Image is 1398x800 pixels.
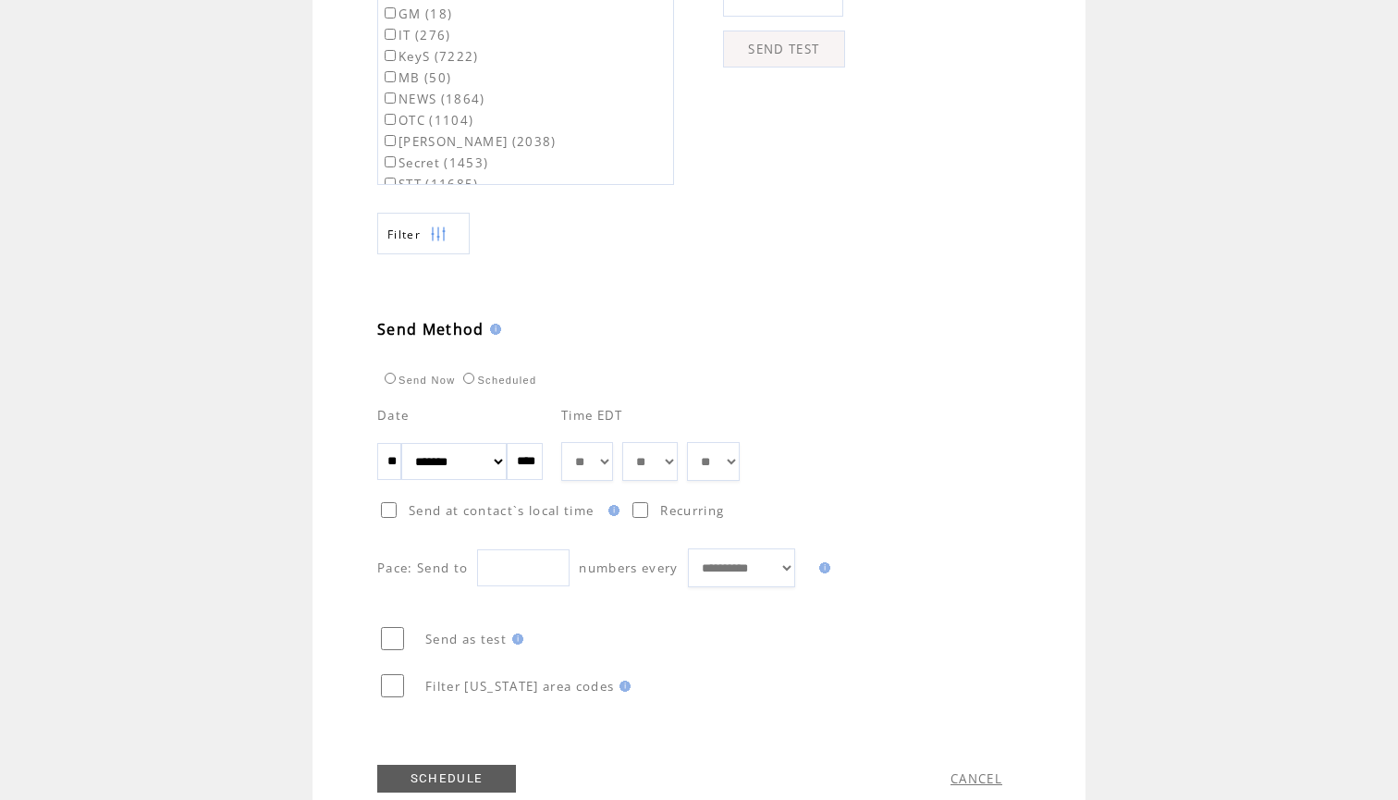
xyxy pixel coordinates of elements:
input: IT (276) [385,29,396,40]
a: SEND TEST [723,31,845,68]
input: NEWS (1864) [385,92,396,104]
label: [PERSON_NAME] (2038) [381,133,557,150]
span: Filter [US_STATE] area codes [425,678,614,695]
img: help.gif [603,505,619,516]
label: Send Now [380,375,455,386]
input: MB (50) [385,71,396,82]
a: SCHEDULE [377,765,516,793]
img: help.gif [484,324,501,335]
input: GM (18) [385,7,396,18]
span: Recurring [660,502,724,519]
a: Filter [377,213,470,254]
span: Show filters [387,227,421,242]
label: IT (276) [381,27,451,43]
input: [PERSON_NAME] (2038) [385,135,396,146]
span: Send at contact`s local time [409,502,594,519]
img: help.gif [507,634,523,645]
label: OTC (1104) [381,112,473,129]
span: Date [377,407,409,424]
label: KeyS (7222) [381,48,479,65]
img: filters.png [430,214,447,255]
label: NEWS (1864) [381,91,485,107]
label: MB (50) [381,69,451,86]
img: help.gif [814,562,830,573]
a: CANCEL [950,770,1002,787]
span: Send Method [377,319,484,339]
input: Send Now [385,373,396,384]
input: Scheduled [463,373,474,384]
span: Time EDT [561,407,623,424]
input: Secret (1453) [385,156,396,167]
label: Scheduled [459,375,536,386]
label: GM (18) [381,6,452,22]
label: STT (11685) [381,176,479,192]
span: Pace: Send to [377,560,468,576]
img: help.gif [614,681,631,692]
input: OTC (1104) [385,114,396,125]
span: Send as test [425,631,507,647]
label: Secret (1453) [381,154,488,171]
span: numbers every [579,560,678,576]
input: KeyS (7222) [385,50,396,61]
input: STT (11685) [385,178,396,189]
